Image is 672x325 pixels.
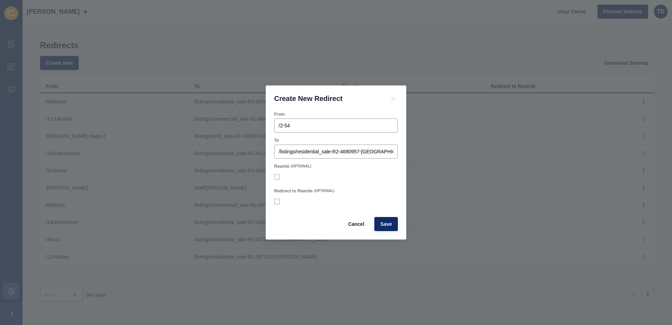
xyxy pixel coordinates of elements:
span: Cancel [348,221,364,228]
button: Cancel [342,217,370,231]
button: Save [374,217,398,231]
span: Save [380,221,392,228]
span: (OPTIONAL) [291,164,311,169]
label: From [274,111,285,117]
span: (OPTIONAL) [314,189,334,193]
h1: Create New Redirect [274,94,380,103]
label: Rewrite [274,164,289,169]
label: To [274,138,279,143]
label: Redirect to Rewrite [274,188,312,194]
